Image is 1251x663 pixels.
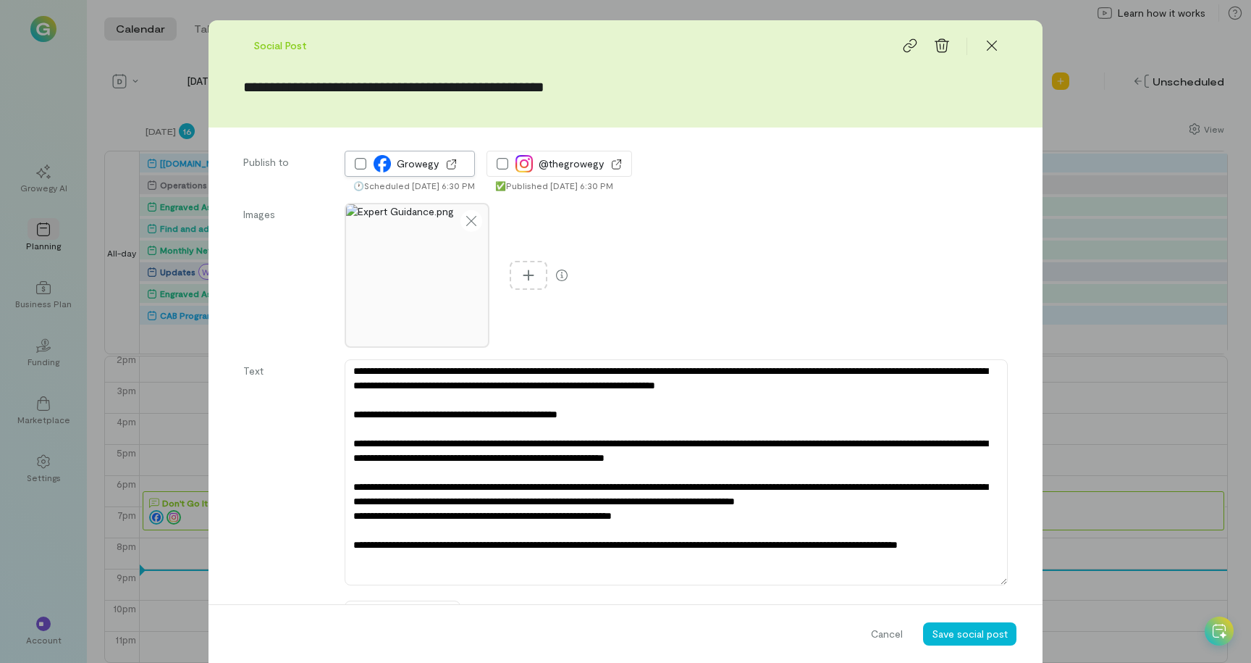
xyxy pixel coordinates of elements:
button: Save social post [923,622,1016,646]
label: Images [243,207,330,348]
span: Cancel [871,627,903,641]
div: Reorder image Expert Guidance.png [345,203,489,348]
div: ✅ Published [DATE] 6:30 PM [495,180,632,191]
span: Save social post [932,627,1008,640]
img: Instagram [515,155,533,172]
span: @thegrowegy [539,157,604,171]
label: Publish to [243,155,330,191]
label: Text [243,364,330,589]
span: Growegy [397,157,439,171]
img: Expert Guidance.png [346,204,488,346]
div: 🕐 Scheduled [DATE] 6:30 PM [353,180,475,191]
img: Facebook [374,155,391,172]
